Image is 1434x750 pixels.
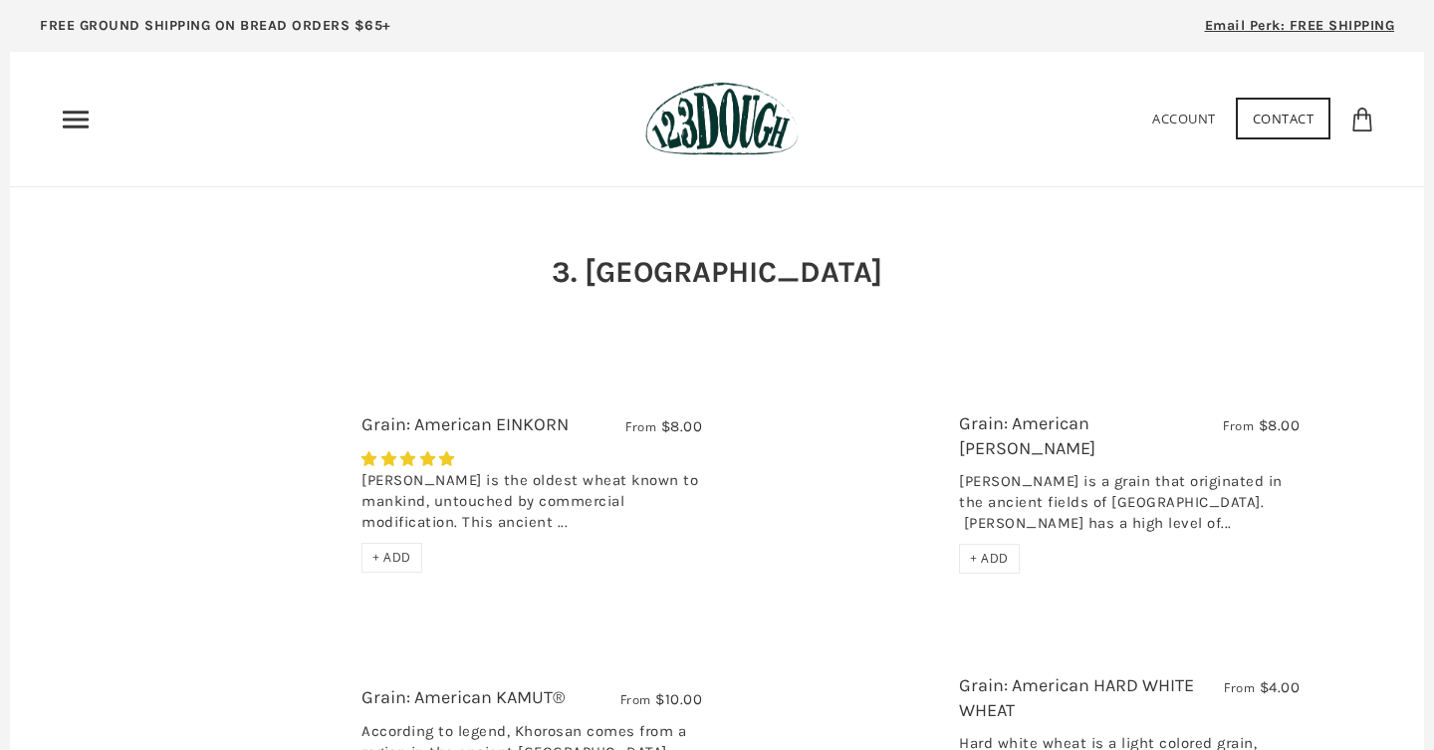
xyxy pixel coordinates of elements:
div: + ADD [959,544,1020,574]
div: [PERSON_NAME] is the oldest wheat known to mankind, untouched by commercial modification. This an... [361,470,702,543]
span: + ADD [970,550,1009,567]
p: FREE GROUND SHIPPING ON BREAD ORDERS $65+ [40,15,391,37]
span: From [1223,417,1254,434]
div: [PERSON_NAME] is a grain that originated in the ancient fields of [GEOGRAPHIC_DATA]. [PERSON_NAME... [959,471,1300,544]
div: + ADD [361,543,422,573]
a: Grain: American [PERSON_NAME] [959,412,1095,459]
a: Grain: American HARD WHITE WHEAT [959,674,1194,721]
a: Email Perk: FREE SHIPPING [1175,10,1425,52]
img: 123Dough Bakery [645,82,798,156]
span: $4.00 [1260,678,1301,696]
span: $8.00 [1259,416,1301,434]
span: $10.00 [655,690,702,708]
a: Grain: American EINKORN [361,413,569,435]
h2: 3. [GEOGRAPHIC_DATA] [552,251,882,293]
a: FREE GROUND SHIPPING ON BREAD ORDERS $65+ [10,10,421,52]
a: Grain: American EINKORN [134,386,347,599]
span: From [620,691,651,708]
span: Email Perk: FREE SHIPPING [1205,17,1395,34]
a: Contact [1236,98,1331,139]
span: From [1224,679,1255,696]
span: From [625,418,656,435]
a: Grain: American EMMER [732,386,944,599]
a: Grain: American KAMUT® [361,686,565,708]
span: $8.00 [661,417,703,435]
span: + ADD [372,549,411,566]
nav: Primary [60,104,92,135]
span: 5.00 stars [361,450,459,468]
a: Account [1152,110,1216,127]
